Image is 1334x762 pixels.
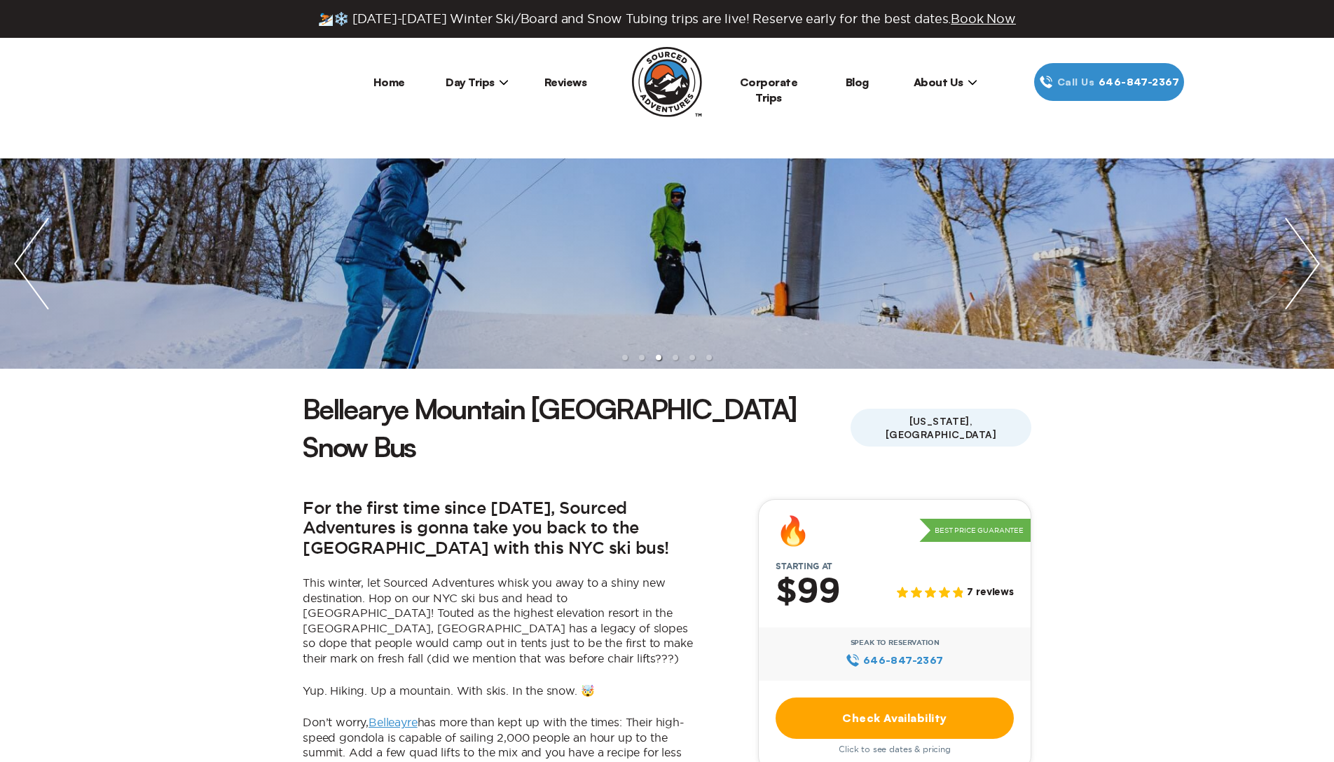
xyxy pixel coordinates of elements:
h2: $99 [776,574,840,611]
a: Call Us646‍-847‍-2367 [1034,63,1184,101]
span: Book Now [951,12,1016,25]
h1: Bellearye Mountain [GEOGRAPHIC_DATA] Snow Bus [303,390,851,465]
a: Blog [846,75,869,89]
li: slide item 4 [673,355,678,360]
span: ⛷️❄️ [DATE]-[DATE] Winter Ski/Board and Snow Tubing trips are live! Reserve early for the best da... [318,11,1016,27]
span: [US_STATE], [GEOGRAPHIC_DATA] [851,409,1031,447]
li: slide item 6 [706,355,712,360]
a: Reviews [544,75,587,89]
p: Yup. Hiking. Up a mountain. With skis. In the snow. 🤯 [303,683,695,699]
p: Best Price Guarantee [919,519,1031,543]
li: slide item 5 [689,355,695,360]
a: Corporate Trips [740,75,798,104]
span: Day Trips [446,75,509,89]
li: slide item 3 [656,355,661,360]
div: 🔥 [776,517,811,545]
span: About Us [914,75,977,89]
a: Check Availability [776,698,1014,739]
span: 7 reviews [967,587,1014,599]
span: Click to see dates & pricing [839,744,951,754]
li: slide item 1 [622,355,628,360]
li: slide item 2 [639,355,645,360]
span: Starting at [759,562,849,571]
span: Call Us [1053,74,1099,90]
h2: For the first time since [DATE], Sourced Adventures is gonna take you back to the [GEOGRAPHIC_DAT... [303,499,695,559]
img: Sourced Adventures company logo [632,47,702,117]
img: next slide / item [1271,158,1334,369]
span: Speak to Reservation [851,639,940,647]
a: Belleayre [369,716,418,728]
a: 646‍-847‍-2367 [846,653,943,668]
span: 646‍-847‍-2367 [863,653,944,668]
span: 646‍-847‍-2367 [1099,74,1179,90]
a: Home [373,75,405,89]
p: This winter, let Sourced Adventures whisk you away to a shiny new destination. Hop on our NYC ski... [303,576,695,667]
